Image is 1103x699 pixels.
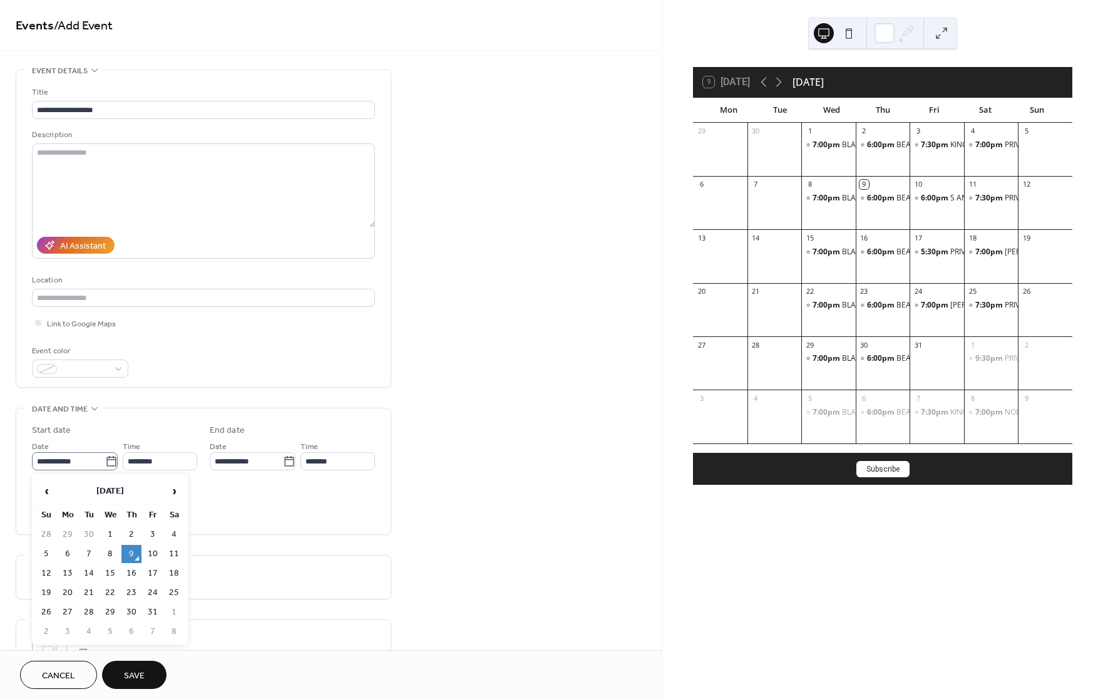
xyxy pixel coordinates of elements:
td: 9 [121,545,141,563]
div: BEATNIKS [856,300,910,311]
div: Mon [703,98,754,123]
td: 6 [58,545,78,563]
td: 28 [36,526,56,544]
div: 6 [697,180,706,189]
div: PRIVATE EVENT [910,247,964,257]
td: 4 [164,526,184,544]
span: 7:30pm [921,140,950,150]
span: Date [210,440,227,453]
div: 9 [859,180,869,189]
div: 22 [805,287,814,296]
div: 23 [859,287,869,296]
div: PRIVATE EVENT TRIO [964,300,1018,311]
td: 23 [121,584,141,602]
span: 7:30pm [921,407,950,418]
div: PRIVATE EVENT [964,353,1018,364]
div: PRIVATE EVENT [1005,140,1059,150]
div: 16 [859,233,869,242]
div: Thu [857,98,908,123]
div: 9 [1022,393,1031,403]
div: 17 [913,233,923,242]
td: 29 [100,603,120,621]
div: 28 [751,340,761,349]
td: 2 [121,526,141,544]
div: BLACKSMITH [PERSON_NAME] VILLAGE [842,193,980,204]
span: 7:00pm [975,140,1005,150]
div: KINGFISHERS LIVE TRIO SHOW!! [950,140,1059,150]
span: 5:30pm [921,247,950,257]
div: BEATNIKS [896,140,931,150]
div: BLACKSMITH LATIMER VILLAGE [801,247,856,257]
span: 7:00pm [813,140,842,150]
div: 5 [1022,127,1031,136]
div: BLACKSMITH [PERSON_NAME] VILLAGE [842,300,980,311]
div: BLACKSMITH LATIMER VILLAGE [801,140,856,150]
div: 6 [859,393,869,403]
th: Sa [164,506,184,524]
td: 5 [100,623,120,641]
span: 7:00pm [813,247,842,257]
div: 7 [913,393,923,403]
div: 25 [968,287,977,296]
span: 6:00pm [867,140,896,150]
span: 6:00pm [867,407,896,418]
div: 3 [697,393,706,403]
div: 4 [968,127,977,136]
span: ‹ [37,479,56,504]
div: Jolly Coachman [964,247,1018,257]
td: 27 [58,603,78,621]
div: 2 [1022,340,1031,349]
div: BLACKSMITH LATIMER VILLAGE [801,300,856,311]
span: 7:30pm [975,193,1005,204]
span: Date and time [32,403,88,416]
div: BLACKSMITH [PERSON_NAME] VILLAGE [842,353,980,364]
div: PRIVATE EVENT [950,247,1004,257]
span: Event details [32,65,88,78]
div: PRIVATE EVENT [964,193,1018,204]
td: 3 [58,623,78,641]
div: BLACKSMITH [PERSON_NAME] VILLAGE [842,247,980,257]
div: Sat [960,98,1011,123]
div: Sun [1011,98,1062,123]
td: 18 [164,564,184,582]
div: BLACKSMITH [PERSON_NAME] VILLAGE [842,407,980,418]
div: BEATNIKS [896,353,931,364]
div: Description [32,128,372,142]
div: BLACKSMITH LATIMER VILLAGE [801,193,856,204]
div: 3 [913,127,923,136]
span: Save [124,670,145,683]
td: 5 [36,545,56,563]
th: Fr [143,506,163,524]
td: 19 [36,584,56,602]
td: 25 [164,584,184,602]
span: 7:30pm [975,300,1005,311]
td: 14 [79,564,99,582]
div: BEATNIKS [856,353,910,364]
span: Time [123,440,140,453]
div: 5 [805,393,814,403]
div: [DATE] [793,75,824,90]
div: Tue [754,98,806,123]
div: Wed [806,98,857,123]
div: 29 [805,340,814,349]
div: 7 [751,180,761,189]
td: 8 [164,623,184,641]
span: 7:00pm [975,247,1005,257]
div: 1 [968,340,977,349]
button: Save [102,661,167,689]
div: KINGFISHERS LIVE TRIO SHOW!! [910,140,964,150]
button: AI Assistant [37,237,115,254]
div: PRIVATE EVENT [1005,193,1059,204]
th: We [100,506,120,524]
th: Th [121,506,141,524]
span: Date [32,440,49,453]
td: 20 [58,584,78,602]
div: 10 [913,180,923,189]
td: 13 [58,564,78,582]
a: Cancel [20,661,97,689]
td: 7 [143,623,163,641]
div: 31 [913,340,923,349]
td: 17 [143,564,163,582]
div: PRIVATE EVENT [964,140,1018,150]
span: 7:00pm [813,353,842,364]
